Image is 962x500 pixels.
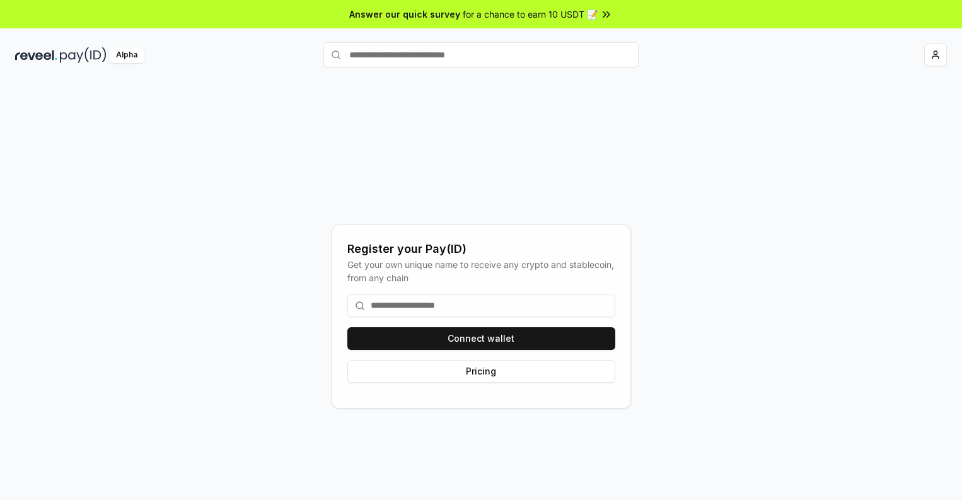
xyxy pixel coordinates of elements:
div: Register your Pay(ID) [347,240,615,258]
span: for a chance to earn 10 USDT 📝 [463,8,598,21]
div: Alpha [109,47,144,63]
button: Pricing [347,360,615,383]
div: Get your own unique name to receive any crypto and stablecoin, from any chain [347,258,615,284]
img: reveel_dark [15,47,57,63]
span: Answer our quick survey [349,8,460,21]
button: Connect wallet [347,327,615,350]
img: pay_id [60,47,107,63]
